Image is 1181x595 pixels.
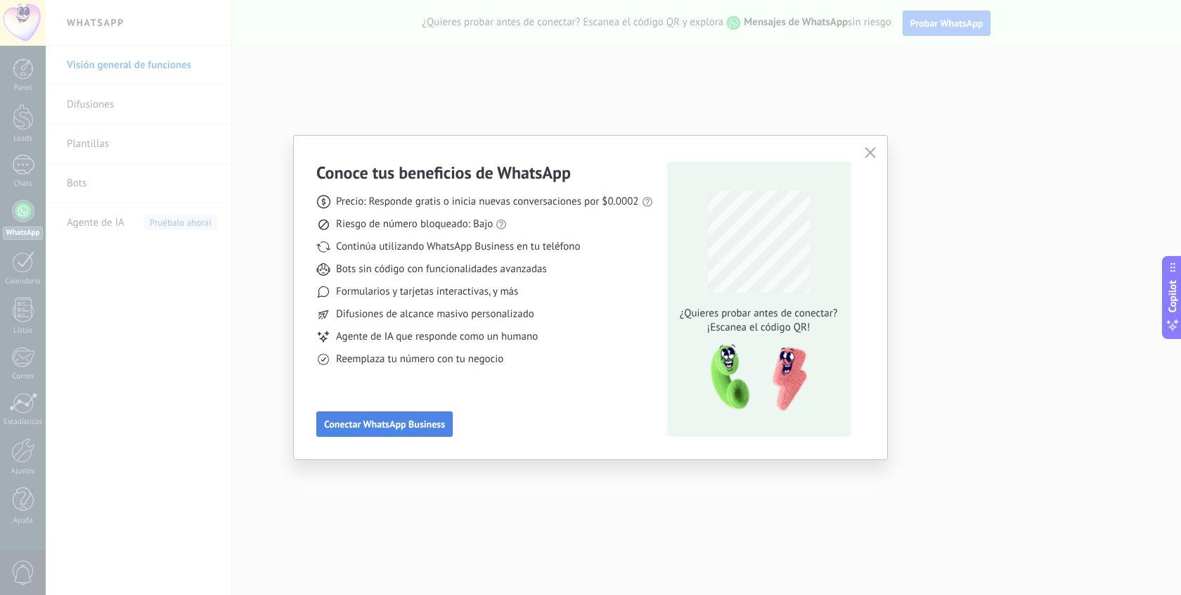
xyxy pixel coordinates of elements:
h3: Conoce tus beneficios de WhatsApp [316,162,571,184]
span: Precio: Responde gratis o inicia nuevas conversaciones por $0.0002 [336,195,639,209]
button: Conectar WhatsApp Business [316,411,453,437]
span: ¿Quieres probar antes de conectar? [676,307,841,321]
span: Bots sin código con funcionalidades avanzadas [336,262,547,276]
span: Conectar WhatsApp Business [324,419,445,429]
span: Reemplaza tu número con tu negocio [336,352,503,366]
img: qr-pic-1x.png [699,340,810,416]
span: Riesgo de número bloqueado: Bajo [336,217,493,231]
span: ¡Escanea el código QR! [676,321,841,335]
span: Difusiones de alcance masivo personalizado [336,307,534,321]
span: Agente de IA que responde como un humano [336,330,538,344]
span: Continúa utilizando WhatsApp Business en tu teléfono [336,240,580,254]
span: Formularios y tarjetas interactivas, y más [336,285,518,299]
span: Copilot [1166,281,1180,313]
